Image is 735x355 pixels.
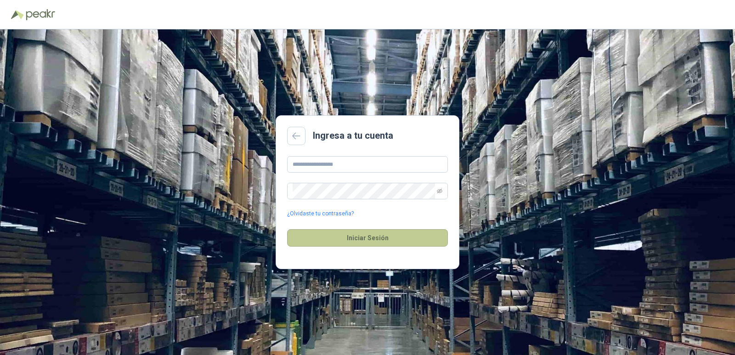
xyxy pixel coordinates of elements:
[26,9,55,20] img: Peakr
[287,209,354,218] a: ¿Olvidaste tu contraseña?
[11,10,24,19] img: Logo
[437,188,442,194] span: eye-invisible
[287,229,448,247] button: Iniciar Sesión
[313,129,393,143] h2: Ingresa a tu cuenta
